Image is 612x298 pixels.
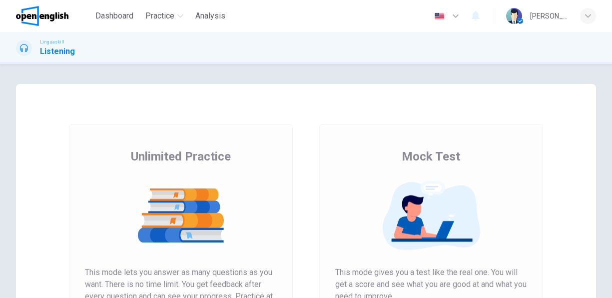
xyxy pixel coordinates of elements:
span: Linguaskill [40,38,64,45]
button: Analysis [191,7,229,25]
button: Practice [141,7,187,25]
span: Unlimited Practice [131,148,231,164]
span: Mock Test [402,148,460,164]
img: en [433,12,446,20]
span: Analysis [195,10,225,22]
a: OpenEnglish logo [16,6,91,26]
img: Profile picture [506,8,522,24]
span: Practice [145,10,174,22]
span: Dashboard [95,10,133,22]
button: Dashboard [91,7,137,25]
div: [PERSON_NAME] [530,10,568,22]
h1: Listening [40,45,75,57]
img: OpenEnglish logo [16,6,68,26]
